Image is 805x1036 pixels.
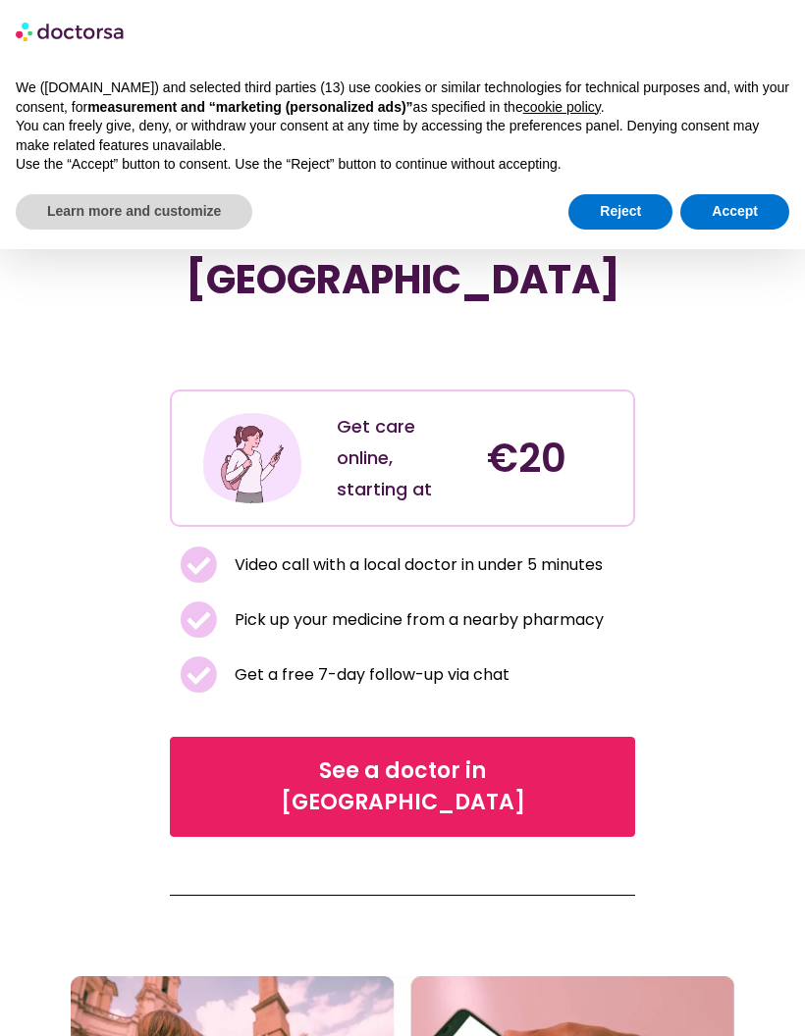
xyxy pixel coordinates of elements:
[180,323,624,346] iframe: Customer reviews powered by Trustpilot
[200,406,304,510] img: Illustration depicting a young woman in a casual outfit, engaged with her smartphone. She has a p...
[230,606,604,634] span: Pick up your medicine from a nearby pharmacy
[195,755,609,818] span: See a doctor in [GEOGRAPHIC_DATA]
[337,411,467,505] div: Get care online, starting at
[487,435,617,482] h4: €20
[16,194,252,230] button: Learn more and customize
[16,78,789,117] p: We ([DOMAIN_NAME]) and selected third parties (13) use cookies or similar technologies for techni...
[680,194,789,230] button: Accept
[16,117,789,155] p: You can freely give, deny, or withdraw your consent at any time by accessing the preferences pane...
[170,737,634,837] a: See a doctor in [GEOGRAPHIC_DATA]
[568,194,672,230] button: Reject
[180,162,624,303] h1: Find a doctor near me in [GEOGRAPHIC_DATA]
[87,99,412,115] strong: measurement and “marketing (personalized ads)”
[230,661,510,689] span: Get a free 7-day follow-up via chat
[16,16,126,47] img: logo
[16,155,789,175] p: Use the “Accept” button to consent. Use the “Reject” button to continue without accepting.
[523,99,601,115] a: cookie policy
[230,551,603,579] span: Video call with a local doctor in under 5 minutes
[180,346,624,370] iframe: Customer reviews powered by Trustpilot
